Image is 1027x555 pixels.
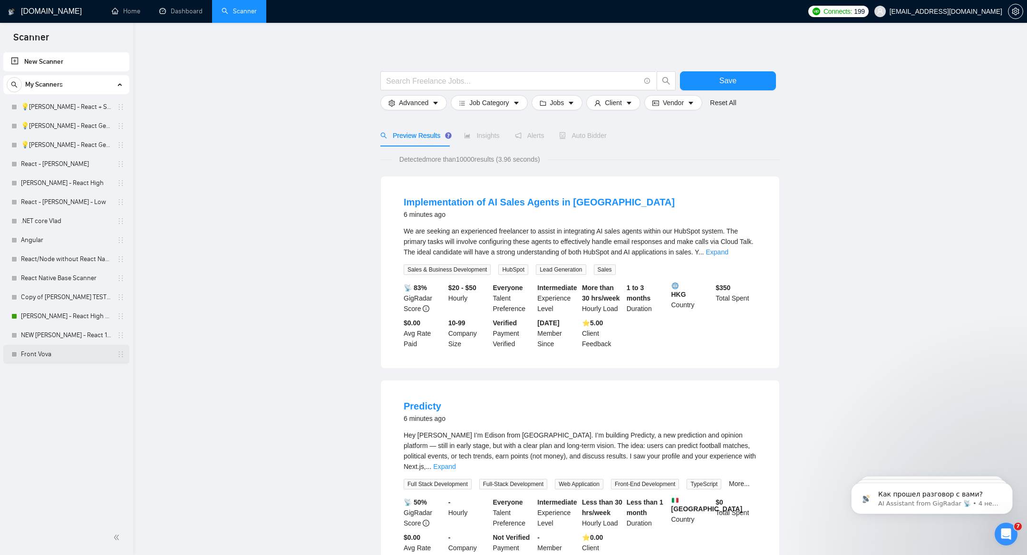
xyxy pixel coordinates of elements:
b: - [448,498,451,506]
span: holder [117,122,125,130]
span: user [594,99,601,106]
span: Front-End Development [611,479,679,489]
div: Hey Sheraz I’m Edison from Italy. I’m building Predicty, a new prediction and opinion platform — ... [404,430,756,472]
div: Hourly [446,282,491,314]
span: Job Category [469,97,509,108]
div: Client Feedback [580,318,625,349]
a: [PERSON_NAME] - React High [21,174,111,193]
span: double-left [113,533,123,542]
a: Front Vova [21,345,111,364]
span: search [7,81,21,88]
a: React - [PERSON_NAME] - Low [21,193,111,212]
div: Company Size [446,318,491,349]
a: Implementation of AI Sales Agents in [GEOGRAPHIC_DATA] [404,197,675,207]
b: - [537,534,540,541]
a: New Scanner [11,52,122,71]
a: searchScanner [222,7,257,15]
span: holder [117,331,125,339]
b: Less than 30 hrs/week [582,498,622,516]
b: [DATE] [537,319,559,327]
b: Intermediate [537,284,577,292]
b: $0.00 [404,319,420,327]
span: Jobs [550,97,564,108]
img: upwork-logo.png [813,8,820,15]
li: My Scanners [3,75,129,364]
div: Total Spent [714,497,758,528]
span: holder [117,255,125,263]
div: Talent Preference [491,282,536,314]
span: holder [117,351,125,358]
span: info-circle [644,78,650,84]
div: Talent Preference [491,497,536,528]
a: Expand [433,463,455,470]
span: holder [117,312,125,320]
a: Copy of [PERSON_NAME] TEST - FS - React High [21,288,111,307]
span: area-chart [464,132,471,139]
span: Connects: [824,6,852,17]
a: .NET core Vlad [21,212,111,231]
span: Lead Generation [536,264,586,275]
b: 📡 50% [404,498,427,506]
span: setting [1008,8,1023,15]
span: holder [117,160,125,168]
a: 💡[PERSON_NAME] - React + SaaS [21,97,111,117]
span: Preview Results [380,132,449,139]
div: 6 minutes ago [404,413,446,424]
a: NEW [PERSON_NAME] - React 18.09 [21,326,111,345]
img: 🇮🇹 [672,497,678,504]
img: 🌐 [672,282,678,289]
iframe: Intercom live chat [995,523,1017,545]
span: holder [117,217,125,225]
a: 💡[PERSON_NAME] - React General A [21,117,111,136]
b: Verified [493,319,517,327]
span: holder [117,293,125,301]
b: 📡 83% [404,284,427,292]
a: React - [PERSON_NAME] [21,155,111,174]
iframe: Intercom notifications сообщение [837,463,1027,529]
b: Everyone [493,284,523,292]
button: userClientcaret-down [586,95,640,110]
span: Scanner [6,30,57,50]
span: caret-down [626,99,632,106]
b: [GEOGRAPHIC_DATA] [671,497,743,513]
b: $20 - $50 [448,284,476,292]
button: folderJobscaret-down [532,95,583,110]
input: Search Freelance Jobs... [386,75,640,87]
span: holder [117,179,125,187]
div: Duration [625,282,669,314]
span: info-circle [423,520,429,526]
span: 199 [854,6,864,17]
span: Save [719,75,736,87]
img: logo [8,4,15,19]
span: TypeScript [687,479,721,489]
a: Reset All [710,97,736,108]
a: dashboardDashboard [159,7,203,15]
div: Country [669,282,714,314]
span: holder [117,141,125,149]
span: idcard [652,99,659,106]
a: React Native Base Scanner [21,269,111,288]
b: 1 to 3 months [627,284,651,302]
span: Insights [464,132,499,139]
div: 6 minutes ago [404,209,675,220]
div: Total Spent [714,282,758,314]
span: Full Stack Development [404,479,472,489]
b: - [448,534,451,541]
a: Predicty [404,401,441,411]
span: 7 [1014,523,1022,530]
span: notification [515,132,522,139]
span: holder [117,236,125,244]
span: bars [459,99,465,106]
div: GigRadar Score [402,497,446,528]
span: search [380,132,387,139]
li: New Scanner [3,52,129,71]
span: user [877,8,883,15]
div: GigRadar Score [402,282,446,314]
a: React/Node without React Native Base Scanner [21,250,111,269]
span: caret-down [688,99,694,106]
span: Detected more than 10000 results (3.96 seconds) [393,154,547,165]
b: $ 350 [716,284,730,292]
div: Experience Level [535,497,580,528]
